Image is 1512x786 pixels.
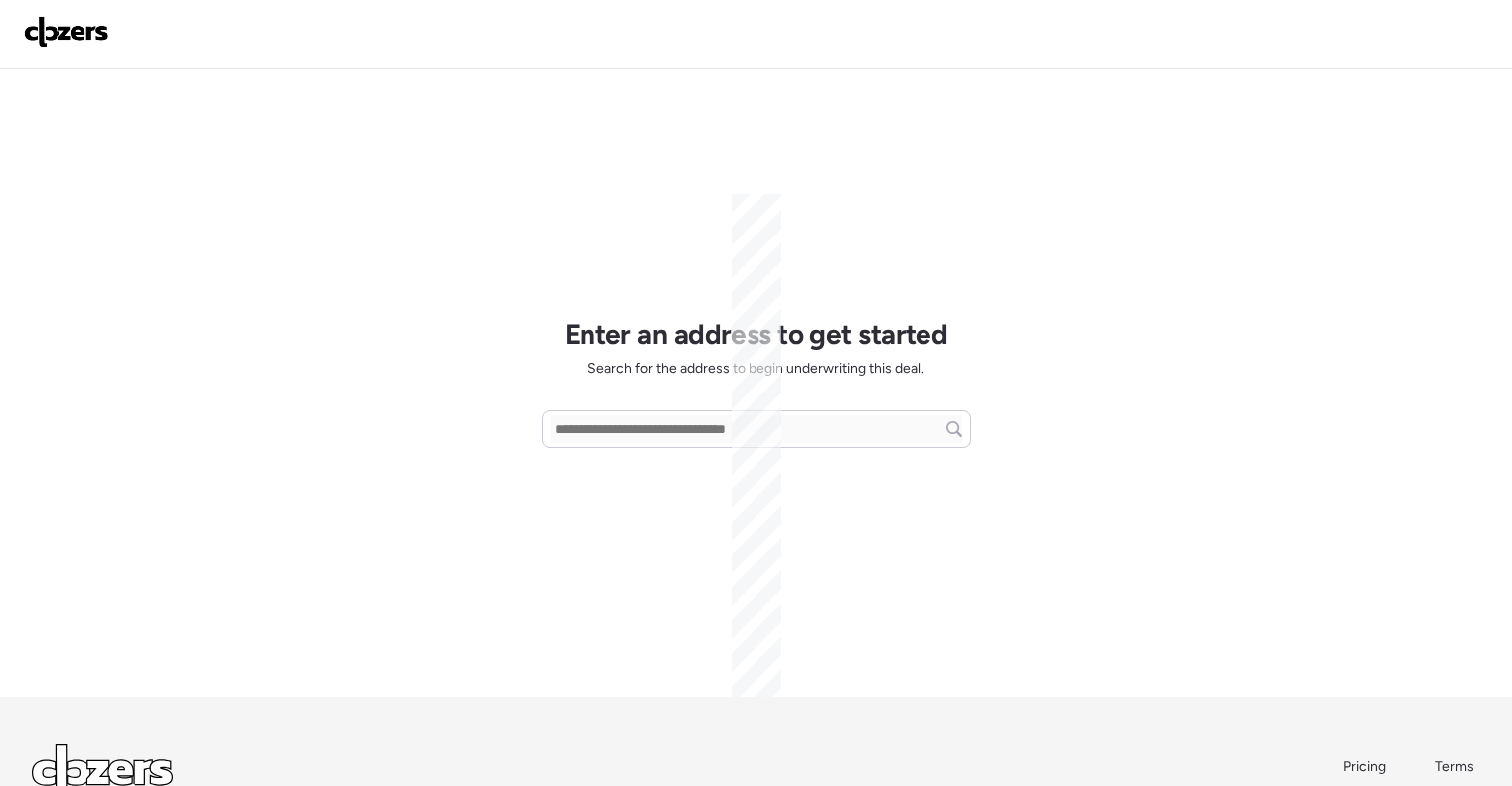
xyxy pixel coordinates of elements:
span: Terms [1435,758,1474,775]
h1: Enter an address to get started [565,317,948,351]
span: Search for the address to begin underwriting this deal. [588,359,924,379]
a: Terms [1435,757,1480,777]
a: Pricing [1343,757,1388,777]
img: Logo [24,16,109,48]
span: Pricing [1343,758,1386,775]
